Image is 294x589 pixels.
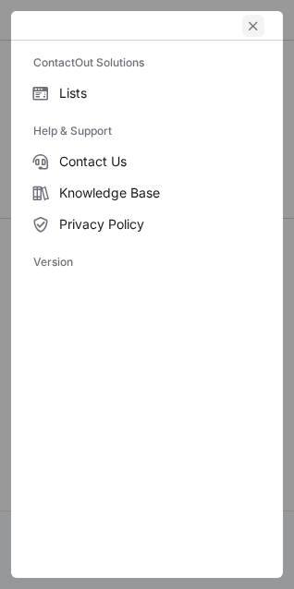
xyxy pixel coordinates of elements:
[59,85,261,102] span: Lists
[242,15,264,37] button: left-button
[11,78,283,109] label: Lists
[59,216,261,233] span: Privacy Policy
[11,177,283,209] label: Knowledge Base
[33,48,261,78] label: ContactOut Solutions
[59,185,261,201] span: Knowledge Base
[11,146,283,177] label: Contact Us
[59,153,261,170] span: Contact Us
[30,17,48,35] button: right-button
[11,209,283,240] label: Privacy Policy
[11,247,283,277] div: Version
[33,116,261,146] label: Help & Support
